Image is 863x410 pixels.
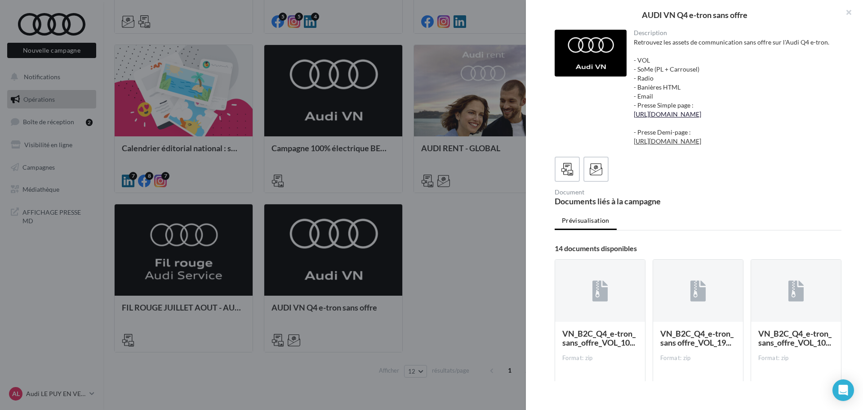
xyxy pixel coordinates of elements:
div: AUDI VN Q4 e-tron sans offre [540,11,849,19]
div: Documents liés à la campagne [555,197,694,205]
span: VN_B2C_Q4_e-tron_sans_offre_VOL_10... [758,329,832,347]
span: VN_B2C_Q4_e-tron_sans_offre_VOL_10... [562,329,636,347]
a: [URL][DOMAIN_NAME] [634,137,701,145]
div: Format: zip [660,354,736,362]
div: Format: zip [758,354,834,362]
div: Retrouvez les assets de communication sans offre sur l'Audi Q4 e-tron. - VOL - SoMe (PL + Carrous... [634,38,835,146]
a: [URL][DOMAIN_NAME] [634,110,701,118]
div: Open Intercom Messenger [832,379,854,401]
div: Document [555,189,694,195]
div: 14 documents disponibles [555,245,841,252]
span: VN_B2C_Q4_e-tron_sans offre_VOL_19... [660,329,734,347]
div: Format: zip [562,354,638,362]
div: Description [634,30,835,36]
